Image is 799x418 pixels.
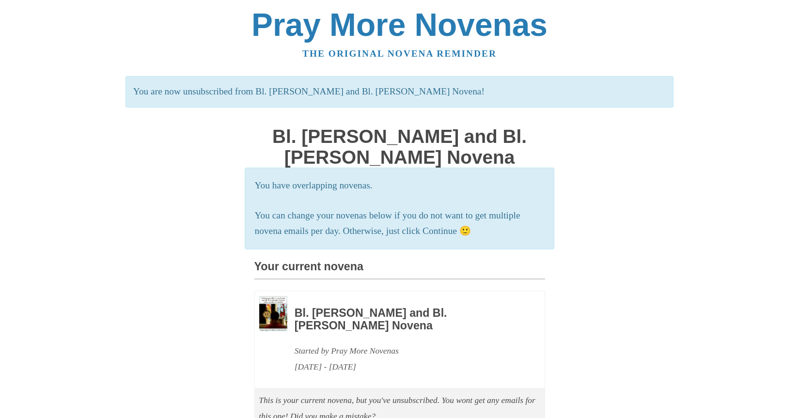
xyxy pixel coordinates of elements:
a: Pray More Novenas [251,7,548,43]
a: The original novena reminder [302,48,497,59]
img: Novena image [259,296,287,331]
div: [DATE] - [DATE] [295,359,518,375]
div: Started by Pray More Novenas [295,343,518,359]
h3: Your current novena [254,261,545,279]
h1: Bl. [PERSON_NAME] and Bl. [PERSON_NAME] Novena [254,126,545,168]
h3: Bl. [PERSON_NAME] and Bl. [PERSON_NAME] Novena [295,307,518,332]
p: You have overlapping novenas. [255,178,545,194]
p: You are now unsubscribed from Bl. [PERSON_NAME] and Bl. [PERSON_NAME] Novena! [125,76,674,108]
p: You can change your novenas below if you do not want to get multiple novena emails per day. Other... [255,208,545,240]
